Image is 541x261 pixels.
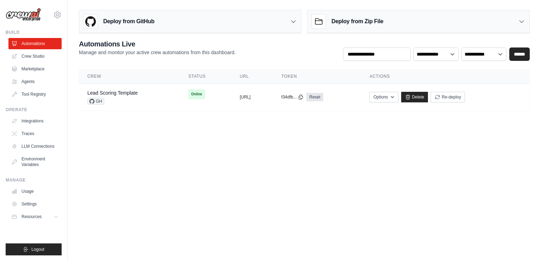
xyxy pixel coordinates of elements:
span: Resources [21,214,42,219]
button: Options [369,92,398,102]
a: LLM Connections [8,141,62,152]
img: GitHub Logo [83,14,98,28]
div: Build [6,30,62,35]
a: Agents [8,76,62,87]
a: Integrations [8,115,62,127]
a: Lead Scoring Template [87,90,138,96]
button: Re-deploy [431,92,465,102]
a: Automations [8,38,62,49]
a: Delete [401,92,428,102]
a: Environment Variables [8,153,62,170]
th: Actions [361,69,530,84]
a: Crew Studio [8,51,62,62]
h3: Deploy from GitHub [103,17,154,26]
button: Resources [8,211,62,222]
span: Online [188,89,205,99]
span: Logout [31,247,44,252]
th: Token [273,69,361,84]
div: Manage [6,177,62,183]
th: URL [231,69,273,84]
span: GH [87,98,104,105]
button: f34dfb... [281,94,304,100]
button: Logout [6,243,62,255]
a: Tool Registry [8,89,62,100]
h3: Deploy from Zip File [331,17,383,26]
th: Crew [79,69,180,84]
th: Status [180,69,231,84]
p: Manage and monitor your active crew automations from this dashboard. [79,49,236,56]
div: Operate [6,107,62,113]
a: Usage [8,186,62,197]
h2: Automations Live [79,39,236,49]
a: Traces [8,128,62,139]
a: Marketplace [8,63,62,75]
a: Settings [8,198,62,210]
img: Logo [6,8,41,21]
a: Reset [306,93,323,101]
